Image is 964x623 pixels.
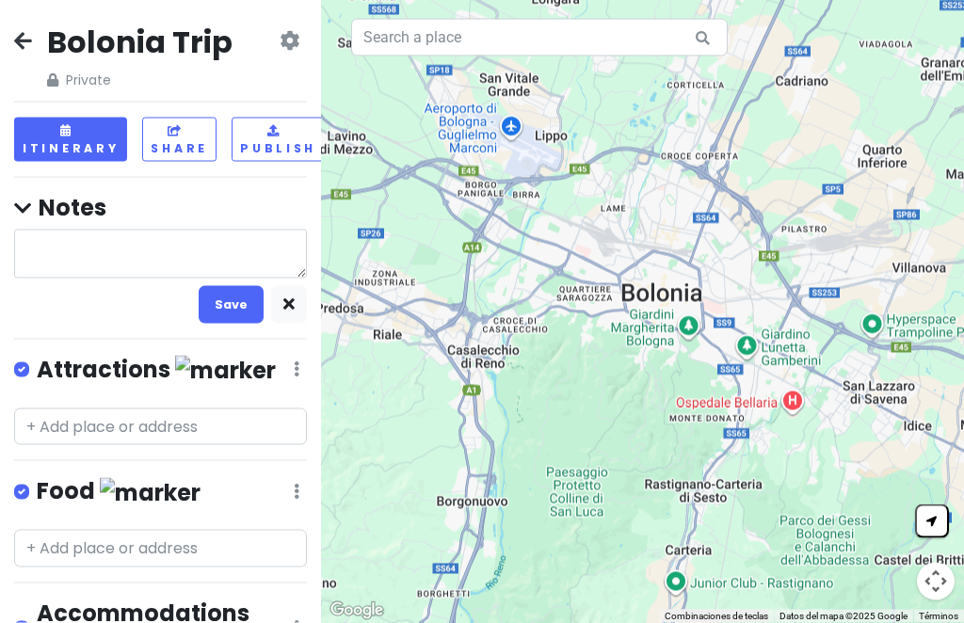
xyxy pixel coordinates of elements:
button: Save [199,286,264,323]
span: Datos del mapa ©2025 Google [779,611,908,621]
button: Share [142,118,217,162]
h2: Bolonia Trip [47,23,233,62]
button: Controles de visualización del mapa [917,563,955,600]
input: + Add place or address [14,530,307,567]
button: Combinaciones de teclas [665,610,768,623]
h4: Attractions [37,355,276,386]
img: marker [100,478,201,507]
h4: Notes [14,193,307,222]
img: Google [326,599,388,623]
a: Abre esta zona en Google Maps (se abre en una nueva ventana) [326,599,388,623]
input: + Add place or address [14,408,307,446]
img: marker [175,356,276,385]
span: Private [47,70,233,90]
input: Search a place [351,19,728,56]
button: Publish [232,118,325,162]
a: Términos (se abre en una nueva pestaña) [919,611,958,621]
button: Itinerary [14,118,127,162]
h4: Food [37,476,201,507]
